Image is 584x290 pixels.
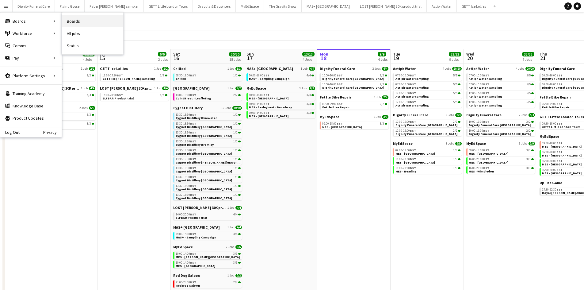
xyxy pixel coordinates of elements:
[233,122,238,125] span: 1/1
[263,102,269,106] span: BST
[542,151,563,154] span: 16:00-20:00
[322,102,343,106] span: 06:00-09:00
[246,86,266,91] span: MyEdSpace
[0,87,62,100] a: Training Academy
[380,83,384,86] span: 2/2
[299,87,307,90] span: 3 Jobs
[393,66,416,71] span: Actiph Water
[235,67,242,71] span: 1/1
[526,92,531,95] span: 5/5
[469,92,489,95] span: 12:00-15:00
[190,113,196,117] span: BST
[542,142,563,145] span: 09:00-18:00
[85,0,144,12] button: Faber [PERSON_NAME] sampler
[382,95,388,99] span: 2/2
[190,130,196,134] span: BST
[173,86,242,91] a: [GEOGRAPHIC_DATA]1 Job2/2
[176,94,196,97] span: 14:00-18:00
[102,77,155,81] span: GETT Ice lollie sampling
[393,113,462,141] div: Dignity Funeral Care2 Jobs4/410:00-16:00BST2/2Dignity Funeral Care [GEOGRAPHIC_DATA]10:00-16:00BS...
[160,94,164,97] span: 4/4
[100,66,169,86] div: GETT Ice Lollies1 Job2/213:30-17:30BST2/2GETT Ice [PERSON_NAME] sampling
[176,116,217,120] span: Cygnet Distillery Bluewater
[337,73,343,77] span: BST
[249,111,269,114] span: 10:00-14:00
[556,141,563,145] span: BST
[322,74,343,77] span: 10:00-16:00
[0,130,20,135] a: Log Out
[43,130,62,135] a: Privacy
[176,96,211,100] span: Coin Street - Leafleting
[190,93,196,97] span: BST
[249,111,314,118] a: 10:00-14:00BST3/3MES - [GEOGRAPHIC_DATA]
[173,66,186,71] span: Chilled
[263,73,269,77] span: BST
[162,87,169,90] span: 4/4
[87,74,91,77] span: 2/2
[232,106,242,110] span: 10/10
[542,145,582,149] span: MES - Northfield
[246,66,293,71] span: MAS+ UK
[100,66,169,71] a: GETT Ice Lollies1 Job2/2
[176,73,241,80] a: 08:30-18:00BST1/1Chilled
[301,67,307,71] span: 1 Job
[249,94,269,97] span: 10:00-14:00
[307,74,311,77] span: 4/4
[87,122,91,125] span: 3/3
[393,113,428,117] span: Dignity Funeral Care
[322,73,387,80] a: 10:00-16:00BST2/2Dignity Funeral Care [GEOGRAPHIC_DATA]
[176,77,186,81] span: Chilled
[410,91,416,95] span: BST
[382,115,388,119] span: 3/3
[519,113,527,117] span: 2 Jobs
[542,83,563,86] span: 10:00-16:00
[466,66,489,71] span: Actiph Water
[452,67,462,71] span: 20/20
[526,149,531,152] span: 3/3
[556,122,563,126] span: BST
[380,102,384,106] span: 2/2
[173,106,242,205] div: Cygnet Distillery10 Jobs10/1013:30-18:30BST1/1Cygnet Distillery Bluewater13:30-18:30BST1/1Cygnet ...
[162,67,169,71] span: 2/2
[249,73,314,80] a: 10:00-16:00BST4/4MAS+ - Sampling Campaign
[249,96,288,100] span: MES - Berkhamsted High Street
[526,74,531,77] span: 5/5
[176,140,196,143] span: 13:30-18:30
[395,73,460,80] a: 07:00-10:00BST5/5Actiph Water sampling
[154,87,161,90] span: 1 Job
[395,83,416,86] span: 07:00-10:00
[466,141,535,146] a: MyEdSpace3 Jobs9/9
[556,82,563,86] span: BST
[176,74,196,77] span: 08:30-18:00
[320,95,351,99] span: Fettle Bike Repair
[307,102,311,106] span: 3/3
[81,67,88,71] span: 1 Job
[410,129,416,133] span: BST
[0,112,62,124] a: Product Updates
[117,93,123,97] span: BST
[542,74,563,77] span: 10:00-16:00
[556,102,563,106] span: BST
[542,122,563,125] span: 09:30-18:00
[395,74,416,77] span: 07:00-10:00
[469,82,534,89] a: 07:00-10:00BST5/5Actiph Water sampling
[176,113,196,116] span: 13:30-18:30
[453,149,457,152] span: 3/3
[102,96,134,100] span: ELFBAR Product trial
[100,66,128,71] span: GETT Ice Lollies
[320,114,339,119] span: MyEdSpace
[89,67,95,71] span: 2/2
[144,0,193,12] button: GETT Little London Tours
[173,86,210,91] span: Coin Street
[469,73,534,80] a: 07:00-10:00BST5/5Actiph Water sampling
[529,113,535,117] span: 4/4
[395,129,460,136] a: 10:00-16:00BST2/2Dignity Funeral Care [GEOGRAPHIC_DATA]
[466,141,535,175] div: MyEdSpace3 Jobs9/909:00-18:00BST3/3MES - [GEOGRAPHIC_DATA]16:00-20:00BST3/3MES - [GEOGRAPHIC_DATA...
[236,0,264,12] button: MyEdSpace
[540,66,575,71] span: Dignity Funeral Care
[246,86,315,91] a: MyEdSpace3 Jobs9/9
[246,66,315,86] div: MAS+ [GEOGRAPHIC_DATA]1 Job4/410:00-16:00BST4/4MAS+ - Sampling Campaign
[393,141,462,175] div: MyEdSpace3 Jobs9/909:00-18:00BST3/3MES - [GEOGRAPHIC_DATA]16:00-20:00BST3/3MES - [GEOGRAPHIC_DATA...
[87,113,91,116] span: 3/3
[483,73,489,77] span: BST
